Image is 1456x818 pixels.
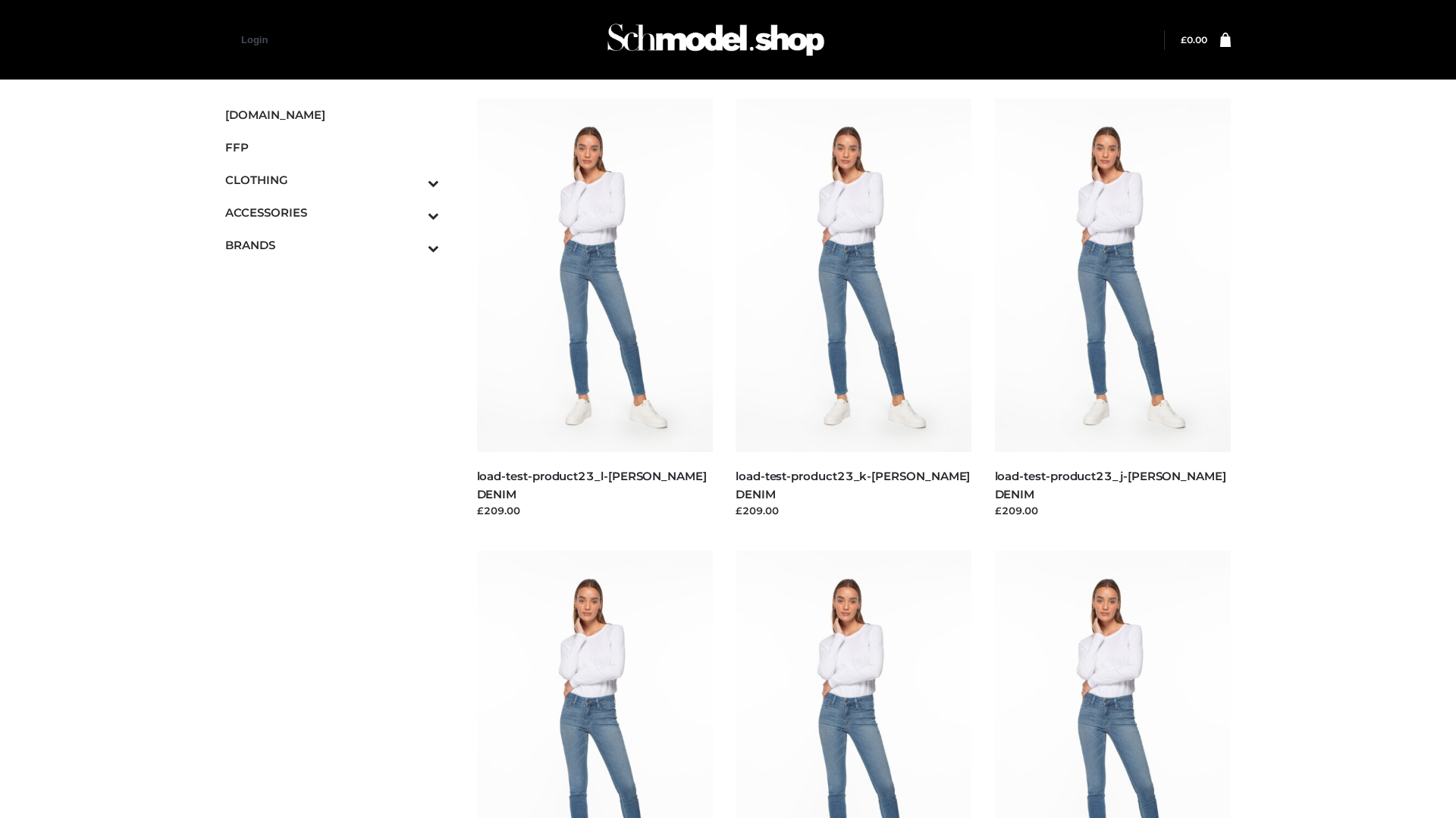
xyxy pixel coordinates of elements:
button: Toggle Submenu [386,229,439,261]
span: BRANDS [225,236,439,254]
div: £209.00 [477,503,714,518]
a: load-test-product23_l-[PERSON_NAME] DENIM [477,469,707,501]
div: £209.00 [995,503,1232,518]
span: FFP [225,139,439,156]
span: £ [1181,34,1187,45]
span: CLOTHING [225,171,439,189]
button: Toggle Submenu [386,196,439,229]
div: £209.00 [736,503,972,518]
span: [DOMAIN_NAME] [225,106,439,123]
a: BRANDSToggle Submenu [225,229,439,261]
img: Schmodel Admin 964 [602,10,830,70]
a: CLOTHINGToggle Submenu [225,164,439,196]
a: £0.00 [1181,34,1207,45]
button: Toggle Submenu [386,164,439,196]
a: Login [241,34,268,45]
a: load-test-product23_k-[PERSON_NAME] DENIM [736,469,970,501]
a: [DOMAIN_NAME] [225,98,439,131]
bdi: 0.00 [1181,34,1207,45]
a: ACCESSORIESToggle Submenu [225,196,439,229]
a: load-test-product23_j-[PERSON_NAME] DENIM [995,469,1226,501]
a: FFP [225,131,439,164]
span: ACCESSORIES [225,204,439,221]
